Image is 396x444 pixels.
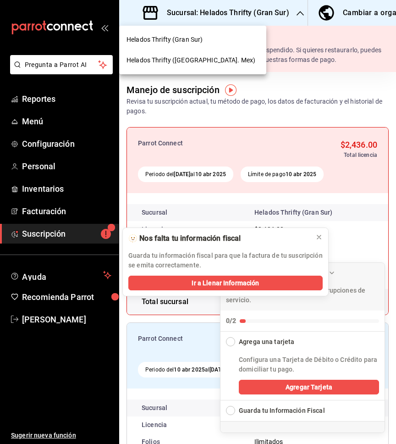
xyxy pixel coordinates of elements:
[239,337,294,347] div: Agrega una tarjeta
[220,400,385,421] button: Expand Checklist
[192,278,259,288] span: Ir a Llenar Información
[286,383,332,392] span: Agregar Tarjeta
[119,29,266,50] div: Helados Thrifty (Gran Sur)
[225,84,236,96] img: Tooltip marker
[220,263,385,331] button: Collapse Checklist
[119,50,266,71] div: Helados Thrifty ([GEOGRAPHIC_DATA]. Mex)
[220,262,385,433] div: Agrega una forma de pago 💳
[239,355,379,374] p: Configura una Tarjeta de Débito o Crédito para domiciliar tu pago.
[128,233,308,244] div: 🫥 Nos falta tu información fiscal
[220,332,385,347] button: Collapse Checklist
[239,406,325,416] div: Guarda tu Información Fiscal
[128,251,323,270] p: Guarda tu información fiscal para que la factura de tu suscripción se emita correctamente.
[126,55,255,65] span: Helados Thrifty ([GEOGRAPHIC_DATA]. Mex)
[226,316,236,326] div: 0/2
[126,35,203,44] span: Helados Thrifty (Gran Sur)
